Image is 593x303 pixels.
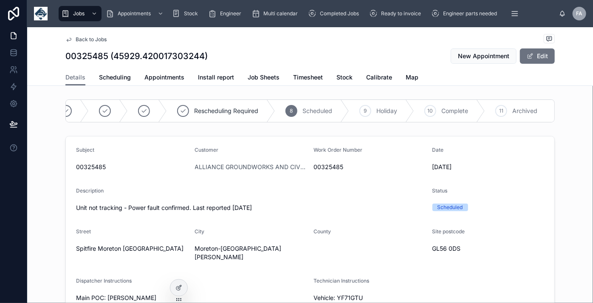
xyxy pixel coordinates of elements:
span: Stock [184,10,198,17]
span: County [313,228,331,235]
span: GL56 0DS [432,244,545,253]
span: Site postcode [432,228,465,235]
a: Details [65,70,85,86]
span: Engineer [220,10,241,17]
span: Spitfire Moreton [GEOGRAPHIC_DATA] [76,244,188,253]
span: City [195,228,205,235]
span: 00325485 [313,163,426,171]
span: Job Sheets [248,73,280,82]
span: Street [76,228,91,235]
span: Jobs [73,10,85,17]
div: scrollable content [54,4,559,23]
a: Ready to invoice [367,6,427,21]
a: Multi calendar [249,6,304,21]
button: Edit [520,48,555,64]
a: Stock [169,6,204,21]
span: Technician Instructions [313,278,369,284]
a: Stock [336,70,353,87]
span: Engineer parts needed [443,10,497,17]
a: Jobs [59,6,102,21]
a: Scheduling [99,70,131,87]
a: Engineer parts needed [429,6,503,21]
span: Unit not tracking - Power fault confirmed. Last reported [DATE] [76,204,252,211]
span: 10 [428,108,433,114]
span: 8 [290,108,293,114]
span: Appointments [144,73,184,82]
span: Holiday [376,107,397,115]
span: Scheduling [99,73,131,82]
span: Archived [512,107,537,115]
a: Completed Jobs [305,6,365,21]
span: 00325485 [76,163,188,171]
a: Engineer [206,6,247,21]
a: Back to Jobs [65,36,107,43]
span: Subject [76,147,94,153]
span: New Appointment [458,52,509,60]
span: FA [576,10,583,17]
span: Details [65,73,85,82]
span: Customer [195,147,219,153]
span: Calibrate [366,73,392,82]
img: App logo [34,7,48,20]
a: Calibrate [366,70,392,87]
span: Rescheduling Required [194,107,258,115]
span: 11 [499,108,503,114]
span: 9 [364,108,367,114]
a: Job Sheets [248,70,280,87]
span: Back to Jobs [76,36,107,43]
h1: 00325485 (45929.420017303244) [65,50,208,62]
a: Appointments [103,6,168,21]
button: New Appointment [451,48,517,64]
span: Install report [198,73,234,82]
span: Description [76,187,104,194]
span: Ready to invoice [381,10,421,17]
a: Map [406,70,418,87]
span: Complete [441,107,468,115]
span: Appointments [118,10,151,17]
span: Stock [336,73,353,82]
span: [DATE] [432,163,545,171]
span: Map [406,73,418,82]
a: Install report [198,70,234,87]
span: Completed Jobs [320,10,359,17]
span: Moreton-[GEOGRAPHIC_DATA][PERSON_NAME] [195,244,307,261]
span: Date [432,147,444,153]
span: Timesheet [293,73,323,82]
div: Scheduled [438,204,463,211]
span: Work Order Number [313,147,362,153]
span: Status [432,187,448,194]
span: Scheduled [302,107,332,115]
a: ALLIANCE GROUNDWORKS AND CIVILS LIMITED [195,163,307,171]
span: Dispatcher Instructions [76,278,132,284]
a: Timesheet [293,70,323,87]
span: Multi calendar [263,10,298,17]
a: Appointments [144,70,184,87]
